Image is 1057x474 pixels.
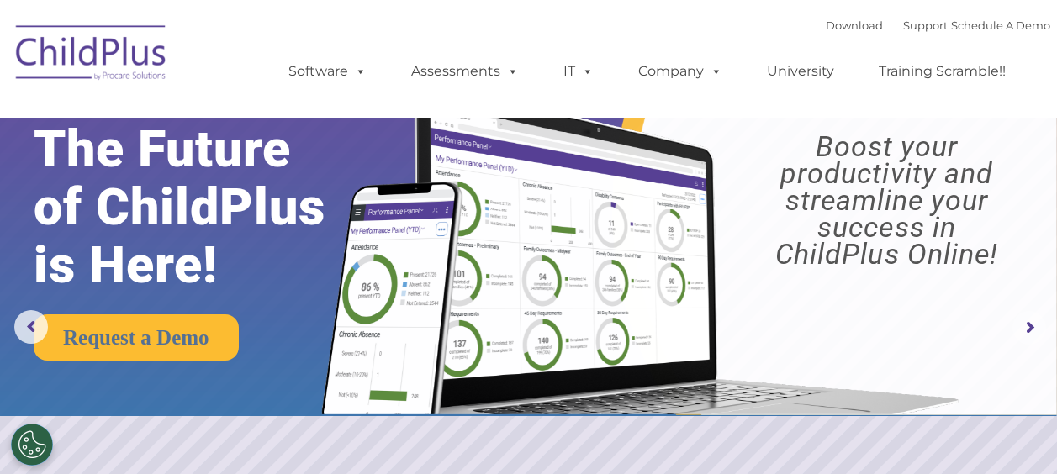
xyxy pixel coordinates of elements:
[8,13,176,97] img: ChildPlus by Procare Solutions
[750,55,851,88] a: University
[973,393,1057,474] iframe: Chat Widget
[951,18,1050,32] a: Schedule A Demo
[234,111,285,124] span: Last name
[621,55,739,88] a: Company
[234,180,305,192] span: Phone number
[903,18,948,32] a: Support
[34,120,371,294] rs-layer: The Future of ChildPlus is Here!
[547,55,610,88] a: IT
[826,18,1050,32] font: |
[272,55,383,88] a: Software
[11,424,53,466] button: Cookies Settings
[34,314,239,361] a: Request a Demo
[826,18,883,32] a: Download
[862,55,1023,88] a: Training Scramble!!
[730,133,1044,267] rs-layer: Boost your productivity and streamline your success in ChildPlus Online!
[394,55,536,88] a: Assessments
